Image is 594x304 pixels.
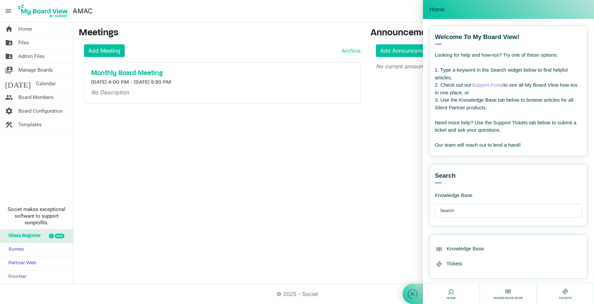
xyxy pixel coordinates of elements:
[371,28,569,39] h3: Announcements
[91,79,354,86] h6: [DATE] 4:00 PM - [DATE] 5:30 PM
[18,50,45,63] span: Admin Files
[435,33,582,45] div: Welcome to My Board View!
[435,245,582,253] div: Knowledge Base
[492,296,525,300] span: Knowledge Base
[5,229,41,243] span: Glass Register
[435,171,456,180] span: Search
[3,206,70,226] span: Societ makes exceptional software to support nonprofits.
[276,291,318,297] a: © 2025 - Societ
[445,287,458,300] div: Home
[5,77,31,90] span: [DATE]
[5,50,13,63] span: folder_shared
[5,91,13,104] span: people
[79,28,361,39] h3: Meetings
[445,296,458,300] span: Home
[430,6,445,13] span: Home
[435,119,582,134] div: Need more help? Use the Support Tickets tab below to submit a ticket and ask your questions.
[18,22,32,36] span: Home
[447,260,462,268] span: Tickets
[5,36,13,49] span: folder_shared
[5,243,24,256] span: Sumac
[435,260,582,268] div: Tickets
[36,77,56,90] span: Calendar
[5,257,36,270] span: Partner Web
[472,82,504,88] a: Support Portal
[16,3,73,19] a: My Board View Logo
[557,287,574,300] div: Tickets
[440,204,580,217] input: Search
[91,88,354,96] p: No Description
[16,3,70,19] img: My Board View Logo
[5,22,13,36] span: home
[84,44,125,57] a: Add Meeting
[435,96,582,111] div: 3. Use the Knowledge Base tab below to browse articles for all Silent Partner products.
[435,183,528,199] div: Knowledge Base
[18,118,42,131] span: Templates
[435,81,582,96] div: 2. Check out our to see all My Board View how-tos in one place, or
[2,5,15,17] span: menu
[376,62,564,70] p: No current announcements
[18,36,29,49] span: Files
[73,4,93,18] a: AMAC
[5,118,13,131] span: construction
[339,47,361,55] a: Archive
[18,63,53,77] span: Manage Boards
[435,66,582,81] div: 1. Type a keyword in the Search widget below to find helpful articles,
[5,270,26,284] span: Frontier
[91,69,354,77] a: Monthly Board Meeting
[435,51,582,59] div: Looking for help and how-tos? Try one of these options:
[18,104,63,118] span: Board Configuration
[18,91,54,104] span: Board Members
[557,296,574,300] span: Tickets
[376,44,434,57] a: Add Announcement
[492,287,525,300] div: Knowledge Base
[5,63,13,77] span: switch_account
[435,141,582,149] div: Our team will reach out to lend a hand!
[55,234,64,238] div: new
[447,245,484,253] span: Knowledge Base
[5,104,13,118] span: settings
